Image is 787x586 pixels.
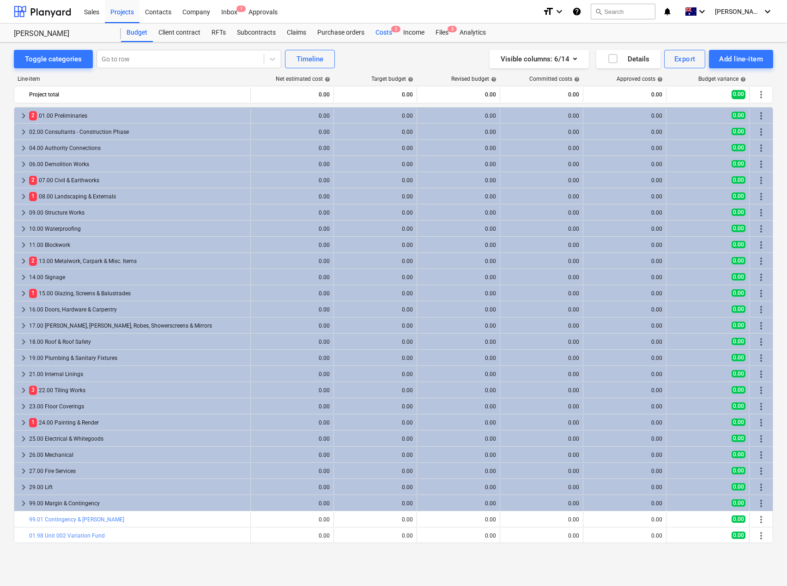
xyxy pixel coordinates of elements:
[587,177,662,184] div: 0.00
[254,436,330,442] div: 0.00
[29,254,247,269] div: 13.00 Metalwork, Carpark & Misc. Items
[587,419,662,426] div: 0.00
[732,112,745,119] span: 0.00
[29,302,247,317] div: 16.00 Doors, Hardware & Carpentry
[732,225,745,232] span: 0.00
[254,209,330,216] div: 0.00
[18,159,29,170] span: keyboard_arrow_right
[595,8,602,15] span: search
[756,369,767,380] span: More actions
[121,24,153,42] div: Budget
[504,87,579,102] div: 0.00
[18,175,29,186] span: keyboard_arrow_right
[448,26,457,32] span: 3
[756,304,767,315] span: More actions
[153,24,206,42] a: Client contract
[709,50,773,68] button: Add line-item
[587,290,662,297] div: 0.00
[14,29,110,39] div: [PERSON_NAME]
[587,209,662,216] div: 0.00
[756,239,767,251] span: More actions
[338,419,413,426] div: 0.00
[29,125,247,139] div: 02.00 Consultants - Construction Phase
[25,53,82,65] div: Toggle categories
[338,87,413,102] div: 0.00
[504,129,579,135] div: 0.00
[254,339,330,345] div: 0.00
[18,207,29,218] span: keyboard_arrow_right
[254,258,330,264] div: 0.00
[18,256,29,267] span: keyboard_arrow_right
[338,371,413,377] div: 0.00
[338,339,413,345] div: 0.00
[617,76,663,82] div: Approved costs
[338,436,413,442] div: 0.00
[732,305,745,313] span: 0.00
[254,468,330,474] div: 0.00
[504,452,579,458] div: 0.00
[29,111,37,120] span: 2
[504,323,579,329] div: 0.00
[756,223,767,234] span: More actions
[504,419,579,426] div: 0.00
[338,113,413,119] div: 0.00
[756,385,767,396] span: More actions
[338,145,413,151] div: 0.00
[421,339,496,345] div: 0.00
[421,113,496,119] div: 0.00
[587,145,662,151] div: 0.00
[338,193,413,200] div: 0.00
[254,145,330,151] div: 0.00
[29,108,247,123] div: 01.00 Preliminaries
[29,238,247,252] div: 11.00 Blockwork
[421,387,496,394] div: 0.00
[529,76,580,82] div: Committed costs
[587,226,662,232] div: 0.00
[338,177,413,184] div: 0.00
[29,464,247,478] div: 27.00 Fire Services
[29,351,247,365] div: 19.00 Plumbing & Sanitary Fixtures
[421,226,496,232] div: 0.00
[18,110,29,121] span: keyboard_arrow_right
[732,176,745,184] span: 0.00
[254,419,330,426] div: 0.00
[756,449,767,460] span: More actions
[338,306,413,313] div: 0.00
[18,369,29,380] span: keyboard_arrow_right
[504,371,579,377] div: 0.00
[18,191,29,202] span: keyboard_arrow_right
[370,24,398,42] div: Costs
[18,320,29,331] span: keyboard_arrow_right
[254,226,330,232] div: 0.00
[504,226,579,232] div: 0.00
[312,24,370,42] a: Purchase orders
[696,6,708,17] i: keyboard_arrow_down
[18,353,29,364] span: keyboard_arrow_right
[732,241,745,248] span: 0.00
[421,484,496,490] div: 0.00
[732,402,745,410] span: 0.00
[587,387,662,394] div: 0.00
[29,192,37,201] span: 1
[18,401,29,412] span: keyboard_arrow_right
[732,386,745,394] span: 0.00
[504,355,579,361] div: 0.00
[504,113,579,119] div: 0.00
[587,323,662,329] div: 0.00
[587,436,662,442] div: 0.00
[756,417,767,428] span: More actions
[338,452,413,458] div: 0.00
[698,76,746,82] div: Budget variance
[732,354,745,361] span: 0.00
[29,173,247,188] div: 07.00 Civil & Earthworks
[756,126,767,138] span: More actions
[587,193,662,200] div: 0.00
[398,24,430,42] a: Income
[504,145,579,151] div: 0.00
[756,320,767,331] span: More actions
[29,157,247,172] div: 06.00 Demolition Works
[406,77,413,82] span: help
[554,6,565,17] i: keyboard_arrow_down
[587,242,662,248] div: 0.00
